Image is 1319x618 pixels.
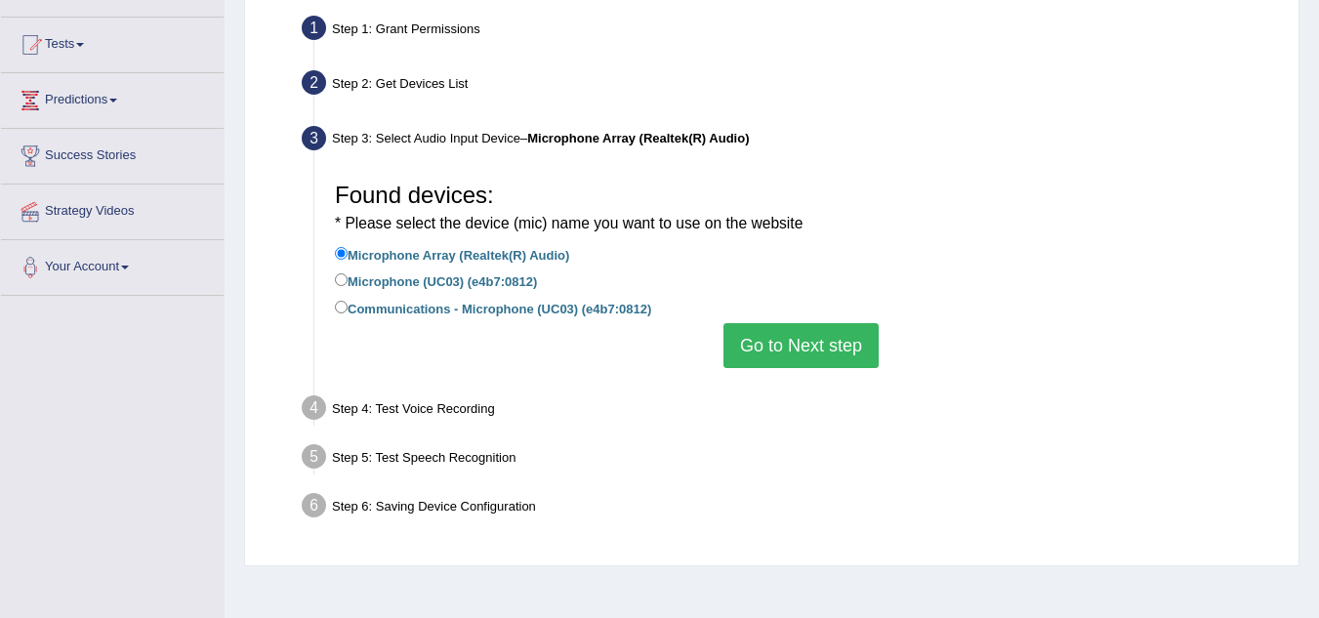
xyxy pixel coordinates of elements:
small: * Please select the device (mic) name you want to use on the website [335,215,803,231]
a: Tests [1,18,224,66]
div: Step 4: Test Voice Recording [293,390,1290,433]
div: Step 1: Grant Permissions [293,10,1290,53]
label: Microphone (UC03) (e4b7:0812) [335,269,537,291]
input: Microphone Array (Realtek(R) Audio) [335,247,348,260]
div: Step 6: Saving Device Configuration [293,487,1290,530]
input: Microphone (UC03) (e4b7:0812) [335,273,348,286]
div: Step 2: Get Devices List [293,64,1290,107]
div: Step 5: Test Speech Recognition [293,438,1290,481]
label: Microphone Array (Realtek(R) Audio) [335,243,569,265]
b: Microphone Array (Realtek(R) Audio) [527,131,749,145]
a: Success Stories [1,129,224,178]
a: Predictions [1,73,224,122]
label: Communications - Microphone (UC03) (e4b7:0812) [335,297,651,318]
input: Communications - Microphone (UC03) (e4b7:0812) [335,301,348,313]
h3: Found devices: [335,183,1267,234]
span: – [520,131,750,145]
button: Go to Next step [723,323,879,368]
div: Step 3: Select Audio Input Device [293,120,1290,163]
a: Your Account [1,240,224,289]
a: Strategy Videos [1,185,224,233]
